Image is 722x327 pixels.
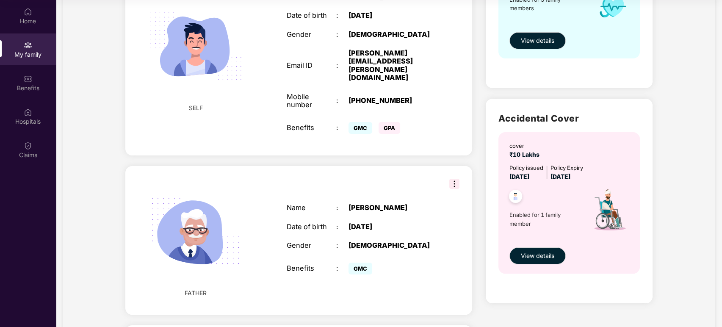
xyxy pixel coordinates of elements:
div: : [336,11,349,19]
span: Enabled for 1 family member [509,211,580,228]
div: Benefits [287,264,336,272]
div: [DEMOGRAPHIC_DATA] [349,30,435,39]
div: Date of birth [287,223,336,231]
span: ₹10 Lakhs [509,151,543,158]
div: Name [287,204,336,212]
img: svg+xml;base64,PHN2ZyBpZD0iSG9tZSIgeG1sbnM9Imh0dHA6Ly93d3cudzMub3JnLzIwMDAvc3ZnIiB3aWR0aD0iMjAiIG... [24,8,32,16]
div: [PHONE_NUMBER] [349,97,435,105]
div: : [336,223,349,231]
span: FATHER [185,288,207,298]
div: [DATE] [349,11,435,19]
div: : [336,61,349,69]
img: svg+xml;base64,PHN2ZyB3aWR0aD0iMzIiIGhlaWdodD0iMzIiIHZpZXdCb3g9IjAgMCAzMiAzMiIgZmlsbD0ibm9uZSIgeG... [449,179,459,189]
img: icon [580,181,638,243]
span: [DATE] [550,173,570,180]
div: Gender [287,241,336,249]
div: [PERSON_NAME][EMAIL_ADDRESS][PERSON_NAME][DOMAIN_NAME] [349,49,435,82]
button: View details [509,247,566,264]
span: [DATE] [509,173,529,180]
span: SELF [189,103,203,113]
span: View details [521,251,554,260]
div: : [336,97,349,105]
div: [DEMOGRAPHIC_DATA] [349,241,435,249]
div: Date of birth [287,11,336,19]
img: svg+xml;base64,PHN2ZyB4bWxucz0iaHR0cDovL3d3dy53My5vcmcvMjAwMC9zdmciIHdpZHRoPSI0OC45NDMiIGhlaWdodD... [505,187,526,208]
div: Benefits [287,124,336,132]
h2: Accidental Cover [498,111,639,125]
div: [PERSON_NAME] [349,204,435,212]
div: : [336,204,349,212]
div: Mobile number [287,93,336,109]
div: Gender [287,30,336,39]
img: svg+xml;base64,PHN2ZyB4bWxucz0iaHR0cDovL3d3dy53My5vcmcvMjAwMC9zdmciIHhtbG5zOnhsaW5rPSJodHRwOi8vd3... [139,175,253,288]
div: [DATE] [349,223,435,231]
div: : [336,241,349,249]
img: svg+xml;base64,PHN2ZyB3aWR0aD0iMjAiIGhlaWdodD0iMjAiIHZpZXdCb3g9IjAgMCAyMCAyMCIgZmlsbD0ibm9uZSIgeG... [24,41,32,50]
div: : [336,30,349,39]
span: GMC [349,263,372,274]
span: View details [521,36,554,45]
div: Policy issued [509,163,543,172]
span: GPA [379,122,400,134]
div: cover [509,141,543,150]
img: svg+xml;base64,PHN2ZyBpZD0iQ2xhaW0iIHhtbG5zPSJodHRwOi8vd3d3LnczLm9yZy8yMDAwL3N2ZyIgd2lkdGg9IjIwIi... [24,141,32,150]
button: View details [509,32,566,49]
img: svg+xml;base64,PHN2ZyBpZD0iSG9zcGl0YWxzIiB4bWxucz0iaHR0cDovL3d3dy53My5vcmcvMjAwMC9zdmciIHdpZHRoPS... [24,108,32,116]
div: Email ID [287,61,336,69]
img: svg+xml;base64,PHN2ZyBpZD0iQmVuZWZpdHMiIHhtbG5zPSJodHRwOi8vd3d3LnczLm9yZy8yMDAwL3N2ZyIgd2lkdGg9Ij... [24,75,32,83]
div: : [336,264,349,272]
span: GMC [349,122,372,134]
div: Policy Expiry [550,163,583,172]
div: : [336,124,349,132]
